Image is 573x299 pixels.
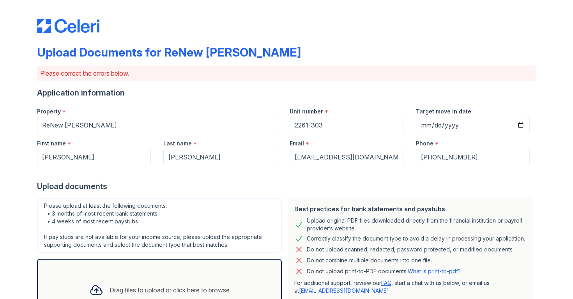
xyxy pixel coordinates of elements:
div: Do not upload scanned, redacted, password protected, or modified documents. [307,245,514,254]
label: Property [37,108,61,115]
label: First name [37,140,66,147]
p: Please correct the errors below. [40,69,533,78]
img: CE_Logo_Blue-a8612792a0a2168367f1c8372b55b34899dd931a85d93a1a3d3e32e68fde9ad4.png [37,19,99,33]
p: For additional support, review our , start a chat with us below, or email us at [294,279,527,295]
label: Phone [416,140,433,147]
div: Best practices for bank statements and paystubs [294,204,527,214]
div: Application information [37,87,536,98]
p: Do not upload print-to-PDF documents. [307,267,461,275]
label: Target move in date [416,108,471,115]
a: [EMAIL_ADDRESS][DOMAIN_NAME] [299,287,389,294]
div: Upload documents [37,181,536,192]
label: Unit number [290,108,323,115]
label: Email [290,140,304,147]
div: Do not combine multiple documents into one file. [307,256,432,265]
div: Correctly classify the document type to avoid a delay in processing your application. [307,234,525,243]
label: Last name [163,140,192,147]
div: Upload original PDF files downloaded directly from the financial institution or payroll provider’... [307,217,527,232]
a: What is print-to-pdf? [408,268,461,274]
a: FAQ [381,280,391,286]
div: Upload Documents for ReNew [PERSON_NAME] [37,45,301,59]
div: Please upload at least the following documents: • 3 months of most recent bank statements • 4 wee... [37,198,282,253]
div: Drag files to upload or click here to browse [110,285,230,295]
